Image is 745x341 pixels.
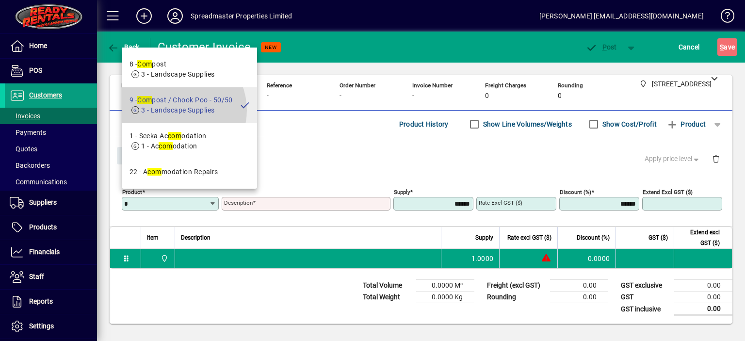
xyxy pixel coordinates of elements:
a: Staff [5,265,97,289]
td: GST exclusive [616,280,674,292]
td: GST [616,292,674,303]
span: Apply price level [645,154,701,164]
span: Product History [399,116,449,132]
button: Close [117,147,150,164]
app-page-header-button: Back [97,38,150,56]
button: Delete [704,147,728,170]
span: Quotes [10,145,37,153]
a: Settings [5,314,97,339]
span: ost [585,43,617,51]
span: 0 [485,92,489,100]
td: 0.0000 M³ [416,280,474,292]
div: Product [110,137,732,173]
td: Rounding [482,292,550,303]
span: Staff [29,273,44,280]
a: Quotes [5,141,97,157]
button: Add [129,7,160,25]
span: Products [29,223,57,231]
span: Invoices [10,112,40,120]
span: P [602,43,607,51]
td: 0.0000 [557,249,615,268]
td: Total Volume [358,280,416,292]
td: GST inclusive [616,303,674,315]
span: Rate excl GST ($) [507,232,551,243]
span: Discount (%) [577,232,610,243]
a: Reports [5,290,97,314]
div: [PERSON_NAME] [EMAIL_ADDRESS][DOMAIN_NAME] [539,8,704,24]
span: [DATE] [121,92,141,100]
button: Profile [160,7,191,25]
span: Settings [29,322,54,330]
td: 0.00 [674,303,732,315]
a: Knowledge Base [713,2,733,33]
mat-label: Product [122,189,142,195]
td: 0.0000 Kg [416,292,474,303]
span: Backorders [10,162,50,169]
span: Communications [10,178,67,186]
span: Home [29,42,47,49]
span: ave [720,39,735,55]
label: Show Cost/Profit [600,119,657,129]
td: 0.00 [674,280,732,292]
a: Invoices [5,108,97,124]
span: GST ($) [648,232,668,243]
td: 0.00 [550,280,608,292]
a: Financials [5,240,97,264]
td: Freight (excl GST) [482,280,550,292]
a: Backorders [5,157,97,174]
span: - [267,92,269,100]
mat-label: Discount (%) [560,189,591,195]
a: Payments [5,124,97,141]
app-page-header-button: Close [114,151,152,160]
button: Back [105,38,142,56]
span: [DATE] [194,92,214,100]
span: Description [181,232,211,243]
mat-label: Extend excl GST ($) [643,189,693,195]
span: Close [121,148,146,164]
span: Financials [29,248,60,256]
td: 0.00 [674,292,732,303]
span: POS [29,66,42,74]
div: Customer Invoice [158,39,251,55]
span: 965 State Highway 2 [158,253,169,264]
span: NEW [265,44,277,50]
label: Show Line Volumes/Weights [481,119,572,129]
a: Products [5,215,97,240]
span: Payments [10,129,46,136]
button: Post [581,38,622,56]
a: Home [5,34,97,58]
span: Back [107,43,140,51]
span: Extend excl GST ($) [680,227,720,248]
mat-label: Supply [394,189,410,195]
button: Cancel [676,38,702,56]
span: 1.0000 [471,254,494,263]
span: Supply [475,232,493,243]
div: Spreadmaster Properties Limited [191,8,292,24]
span: Cancel [679,39,700,55]
mat-label: Description [224,199,253,206]
td: 0.00 [550,292,608,303]
button: Save [717,38,737,56]
span: Item [147,232,159,243]
app-page-header-button: Delete [704,154,728,163]
span: Suppliers [29,198,57,206]
mat-label: Rate excl GST ($) [479,199,522,206]
button: Product History [395,115,453,133]
span: - [412,92,414,100]
span: 0 [558,92,562,100]
span: S [720,43,724,51]
a: Suppliers [5,191,97,215]
a: POS [5,59,97,83]
span: Reports [29,297,53,305]
span: - [340,92,341,100]
a: Communications [5,174,97,190]
td: Total Weight [358,292,416,303]
button: Apply price level [641,150,705,168]
span: Customers [29,91,62,99]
